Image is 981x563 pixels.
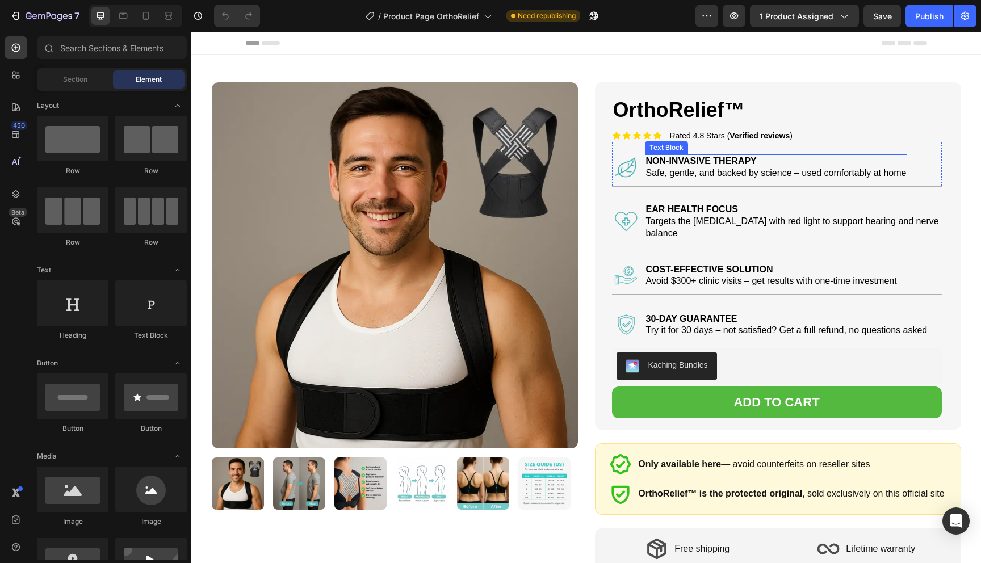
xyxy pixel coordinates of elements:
[169,447,187,465] span: Toggle open
[455,173,547,182] strong: EAR HEALTH FOCUS
[421,355,751,386] button: Add to cart
[63,74,87,85] span: Section
[421,64,751,93] h1: OrthoRelief™
[915,10,944,22] div: Publish
[115,330,187,341] div: Text Block
[456,111,494,121] div: Text Block
[115,516,187,527] div: Image
[37,100,59,111] span: Layout
[74,9,79,23] p: 7
[169,354,187,372] span: Toggle open
[425,321,526,348] button: Kaching Bundles
[457,327,517,339] div: Kaching Bundles
[37,166,108,176] div: Row
[169,96,187,115] span: Toggle open
[421,279,449,307] img: Alt Image
[115,166,187,176] div: Row
[447,454,753,470] p: , sold exclusively on this official site
[378,10,381,22] span: /
[863,5,901,27] button: Save
[455,184,748,206] span: Targets the [MEDICAL_DATA] with red light to support hearing and nerve balance
[37,516,108,527] div: Image
[421,175,449,204] img: Alt Image
[115,237,187,247] div: Row
[421,229,449,258] img: Alt Image
[136,74,162,85] span: Element
[37,36,187,59] input: Search Sections & Elements
[421,121,449,150] img: Alt Image
[455,233,582,242] strong: COST-EFFECTIVE SOLUTION
[479,99,601,109] p: Rated 4.8 Stars ( )
[37,358,58,368] span: Button
[873,11,892,21] span: Save
[455,244,706,254] span: Avoid $300+ clinic visits – get results with one-time investment
[434,327,448,341] img: KachingBundles.png
[383,10,479,22] span: Product Page OrthoRelief
[455,293,736,303] span: Try it for 30 days – not satisfied? Get a full refund, no questions asked
[455,136,715,146] span: Safe, gentle, and backed by science – used comfortably at home
[542,359,628,382] div: Add to cart
[942,507,970,535] div: Open Intercom Messenger
[37,330,108,341] div: Heading
[37,237,108,247] div: Row
[37,451,57,461] span: Media
[760,10,833,22] span: 1 product assigned
[455,124,565,134] strong: NON-INVASIVE THERAPY
[905,5,953,27] button: Publish
[11,121,27,130] div: 450
[169,261,187,279] span: Toggle open
[455,282,546,292] strong: 30-DAY GUARANTEE
[750,5,859,27] button: 1 product assigned
[518,11,576,21] span: Need republishing
[655,509,724,526] p: Lifetime warranty
[37,265,51,275] span: Text
[9,208,27,217] div: Beta
[37,423,108,434] div: Button
[115,423,187,434] div: Button
[5,5,85,27] button: 7
[447,425,753,441] p: — avoid counterfeits on reseller sites
[538,99,598,108] strong: Verified reviews
[191,32,981,563] iframe: Design area
[483,509,538,526] p: Free shipping
[447,427,530,437] strong: Only available here
[214,5,260,27] div: Undo/Redo
[447,457,611,467] strong: OrthoRelief™ is the protected original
